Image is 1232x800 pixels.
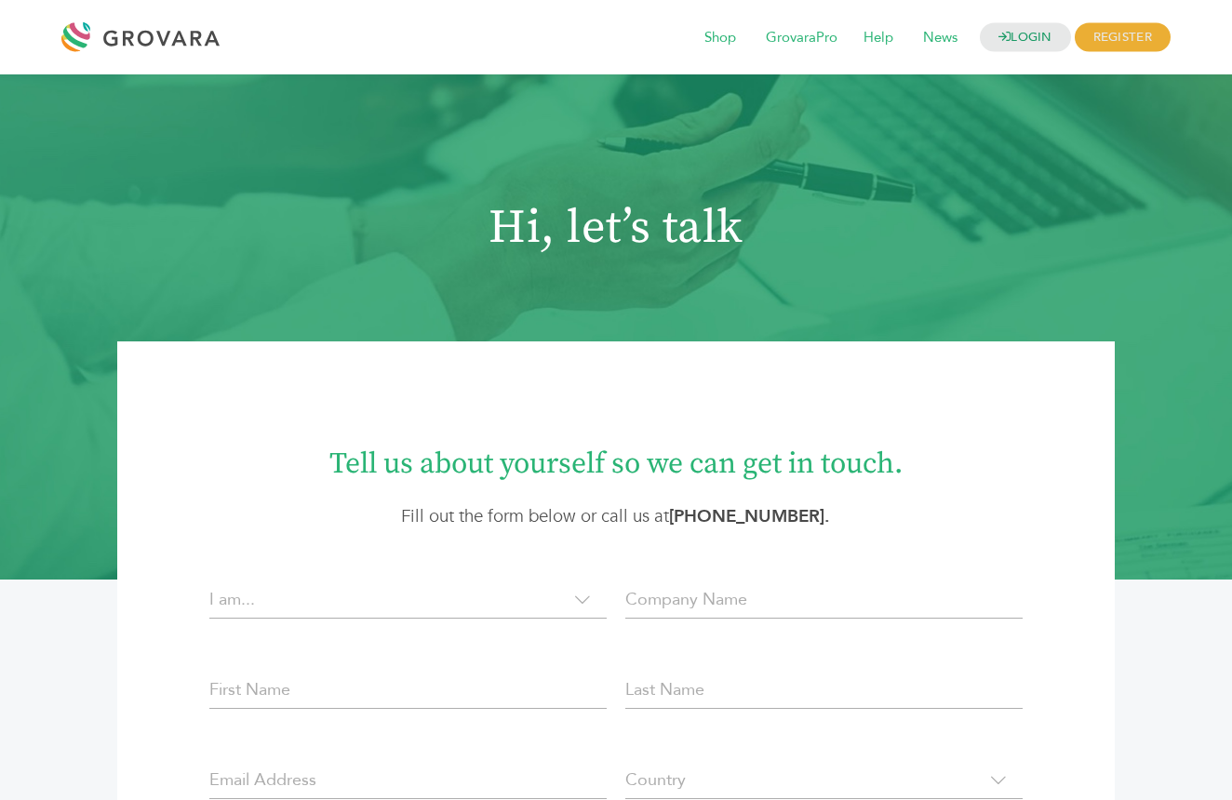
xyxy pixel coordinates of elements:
span: GrovaraPro [753,20,850,56]
strong: . [669,504,830,528]
h1: Hi, let’s talk [71,201,1161,257]
a: LOGIN [980,23,1071,52]
a: [PHONE_NUMBER] [669,504,824,528]
span: Shop [691,20,749,56]
span: REGISTER [1075,23,1171,52]
label: Company Name [625,587,747,612]
label: Last Name [625,677,704,702]
a: Help [850,28,906,48]
a: News [910,28,971,48]
span: News [910,20,971,56]
label: Email Address [209,767,316,793]
span: Help [850,20,906,56]
p: Fill out the form below or call us at [167,503,1065,529]
h1: Tell us about yourself so we can get in touch. [167,431,1065,484]
a: GrovaraPro [753,28,850,48]
a: Shop [691,28,749,48]
label: First Name [209,677,290,702]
